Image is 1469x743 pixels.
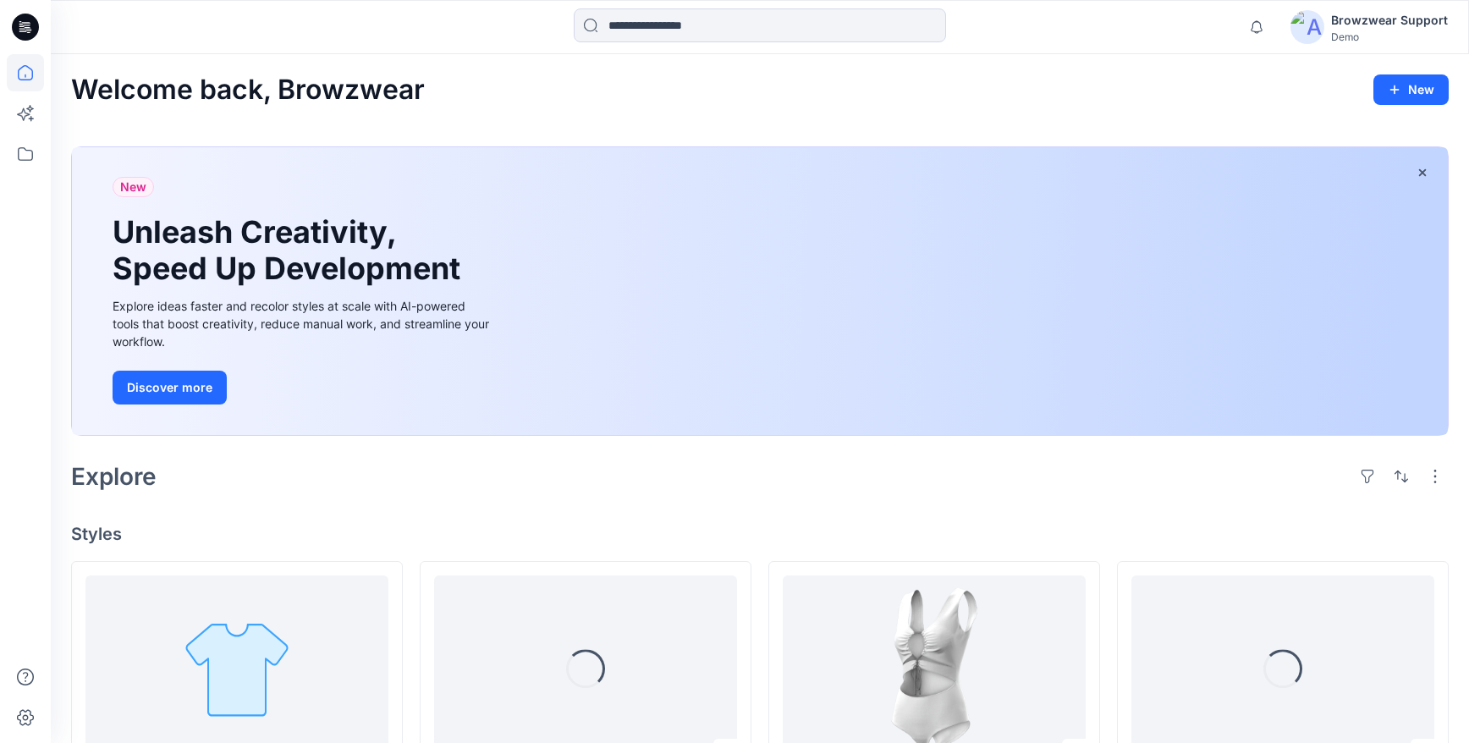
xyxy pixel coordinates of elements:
[71,463,157,490] h2: Explore
[113,297,493,350] div: Explore ideas faster and recolor styles at scale with AI-powered tools that boost creativity, red...
[113,371,493,405] a: Discover more
[71,74,425,106] h2: Welcome back, Browzwear
[1290,10,1324,44] img: avatar
[1331,10,1448,30] div: Browzwear Support
[71,524,1449,544] h4: Styles
[113,214,468,287] h1: Unleash Creativity, Speed Up Development
[113,371,227,405] button: Discover more
[120,177,146,197] span: New
[1373,74,1449,105] button: New
[1331,30,1448,43] div: Demo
